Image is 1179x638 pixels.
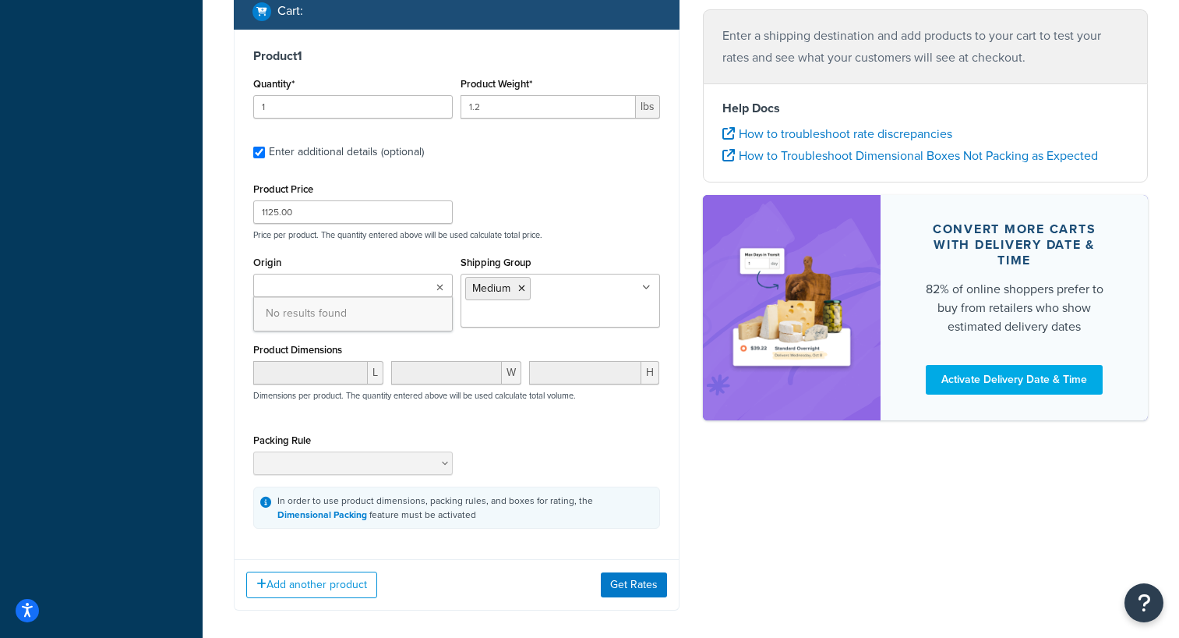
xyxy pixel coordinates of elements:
label: Product Dimensions [253,344,342,356]
label: Product Price [253,183,313,195]
span: H [641,361,659,385]
p: Enter a shipping destination and add products to your cart to test your rates and see what your c... [722,25,1129,69]
input: Enter additional details (optional) [253,147,265,158]
label: Origin [253,257,281,268]
label: Quantity* [253,78,295,90]
div: Enter additional details (optional) [269,141,424,163]
a: How to troubleshoot rate discrepancies [722,125,952,143]
span: No results found [254,296,452,331]
span: L [368,361,383,385]
p: Dimensions per product. The quantity entered above will be used calculate total volume. [249,390,576,401]
button: Open Resource Center [1124,583,1163,622]
a: Dimensional Packing [277,508,367,522]
label: Shipping Group [461,257,531,268]
img: feature-image-ddt-36eae7f7280da8017bfb280eaccd9c446f90b1fe08728e4019434db127062ab4.png [726,218,858,397]
label: Packing Rule [253,434,311,446]
h3: Product 1 [253,48,660,64]
div: 82% of online shoppers prefer to buy from retailers who show estimated delivery dates [918,280,1110,336]
label: Product Weight* [461,78,532,90]
button: Get Rates [601,572,667,597]
h2: Cart : [277,4,303,18]
span: Medium [472,280,510,296]
button: Add another product [246,572,377,598]
h4: Help Docs [722,99,1129,118]
span: W [502,361,521,385]
a: Activate Delivery Date & Time [926,365,1103,395]
input: 0.00 [461,95,636,119]
span: lbs [636,95,660,119]
input: 0 [253,95,453,119]
a: How to Troubleshoot Dimensional Boxes Not Packing as Expected [722,147,1098,165]
div: Convert more carts with delivery date & time [918,222,1110,268]
div: In order to use product dimensions, packing rules, and boxes for rating, the feature must be acti... [277,494,593,522]
p: Price per product. The quantity entered above will be used calculate total price. [249,229,664,240]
